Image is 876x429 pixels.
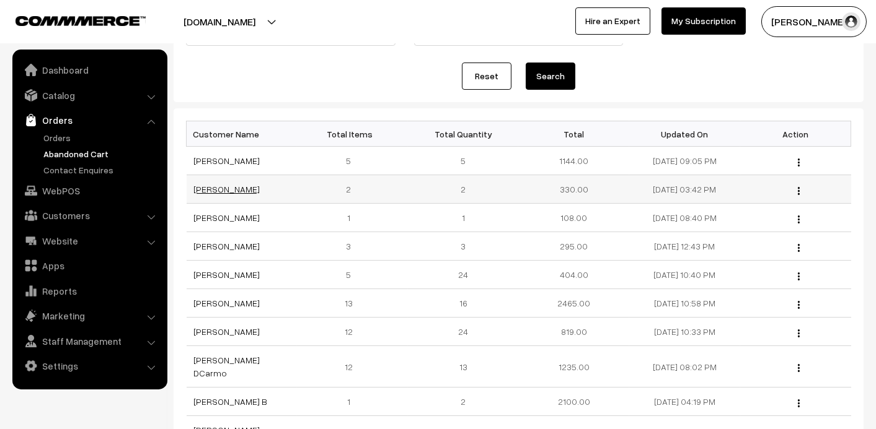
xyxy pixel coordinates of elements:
td: [DATE] 10:58 PM [629,289,740,318]
a: [PERSON_NAME] B [194,396,267,407]
td: 12 [297,318,408,346]
a: Reports [15,280,163,302]
th: Total Quantity [408,121,519,147]
img: Menu [798,364,800,372]
a: Staff Management [15,330,163,352]
a: [PERSON_NAME] [194,155,260,166]
th: Total Items [297,121,408,147]
td: [DATE] 12:43 PM [629,232,740,261]
a: [PERSON_NAME] [194,269,260,280]
td: [DATE] 08:02 PM [629,346,740,388]
th: Total [518,121,629,147]
td: 24 [408,261,519,289]
td: 2465.00 [518,289,629,318]
a: Apps [15,254,163,277]
td: 5 [297,261,408,289]
td: 819.00 [518,318,629,346]
td: 404.00 [518,261,629,289]
td: [DATE] 04:19 PM [629,388,740,416]
td: 2 [408,388,519,416]
td: 2 [297,175,408,204]
td: 5 [408,147,519,175]
a: Orders [15,109,163,131]
a: [PERSON_NAME] [194,298,260,308]
td: 1 [408,204,519,232]
td: [DATE] 09:05 PM [629,147,740,175]
a: WebPOS [15,180,163,202]
th: Action [740,121,851,147]
img: Menu [798,215,800,223]
img: user [842,12,861,31]
a: [PERSON_NAME] [194,241,260,251]
td: 3 [408,232,519,261]
th: Customer Name [187,121,298,147]
a: [PERSON_NAME] [194,184,260,194]
a: [PERSON_NAME] [194,326,260,337]
td: 1 [297,204,408,232]
button: [PERSON_NAME]… [761,6,867,37]
td: 2 [408,175,519,204]
td: [DATE] 10:33 PM [629,318,740,346]
td: 24 [408,318,519,346]
img: Menu [798,244,800,252]
img: Menu [798,158,800,167]
a: COMMMERCE [15,12,124,27]
img: Menu [798,272,800,280]
a: Website [15,230,163,252]
td: 13 [408,346,519,388]
img: Menu [798,329,800,337]
a: [PERSON_NAME] [194,212,260,223]
td: 295.00 [518,232,629,261]
td: [DATE] 03:42 PM [629,175,740,204]
a: Abandoned Cart [40,147,163,160]
a: Marketing [15,305,163,327]
td: 16 [408,289,519,318]
td: 1144.00 [518,147,629,175]
a: Reset [462,63,511,90]
button: Search [526,63,575,90]
img: COMMMERCE [15,16,146,25]
td: 13 [297,289,408,318]
img: Menu [798,399,800,407]
a: Contact Enquires [40,163,163,176]
a: Customers [15,204,163,227]
td: 330.00 [518,175,629,204]
td: 2100.00 [518,388,629,416]
img: Menu [798,187,800,195]
img: Menu [798,301,800,309]
a: Hire an Expert [575,7,650,35]
td: 108.00 [518,204,629,232]
a: Catalog [15,84,163,106]
td: 1 [297,388,408,416]
td: 12 [297,346,408,388]
td: 3 [297,232,408,261]
a: Dashboard [15,59,163,81]
a: My Subscription [661,7,746,35]
th: Updated On [629,121,740,147]
td: [DATE] 10:40 PM [629,261,740,289]
td: 1235.00 [518,346,629,388]
a: Settings [15,355,163,377]
td: [DATE] 08:40 PM [629,204,740,232]
td: 5 [297,147,408,175]
button: [DOMAIN_NAME] [140,6,299,37]
a: [PERSON_NAME] DCarmo [194,355,260,378]
a: Orders [40,131,163,144]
